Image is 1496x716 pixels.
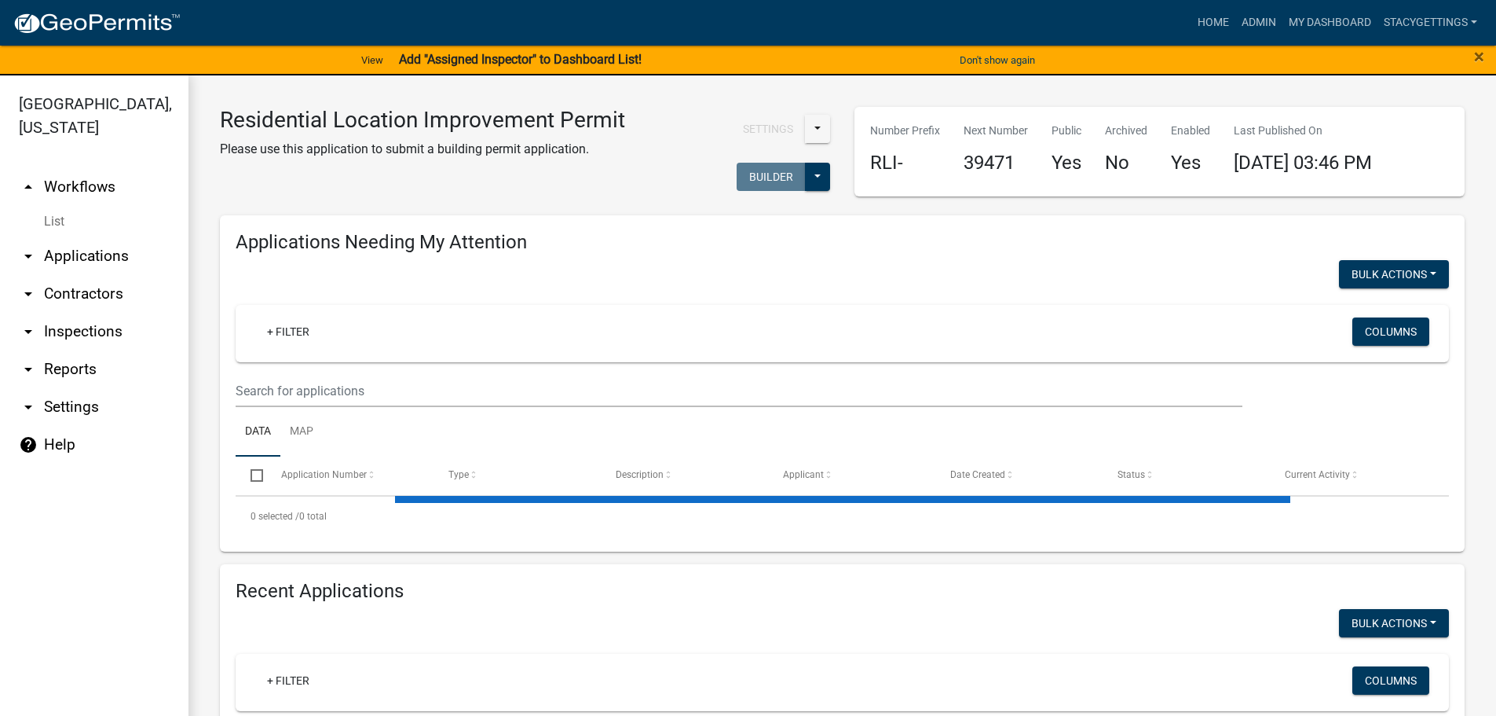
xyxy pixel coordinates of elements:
[355,47,390,73] a: View
[251,511,299,522] span: 0 selected /
[783,469,824,480] span: Applicant
[448,469,469,480] span: Type
[220,107,625,134] h3: Residential Location Improvement Permit
[1234,152,1372,174] span: [DATE] 03:46 PM
[768,457,935,494] datatable-header-cell: Applicant
[433,457,600,494] datatable-header-cell: Type
[1117,469,1145,480] span: Status
[1474,47,1484,66] button: Close
[280,407,323,457] a: Map
[1234,123,1372,139] p: Last Published On
[1339,260,1449,288] button: Bulk Actions
[399,52,642,67] strong: Add "Assigned Inspector" to Dashboard List!
[236,375,1242,407] input: Search for applications
[19,285,38,303] i: arrow_drop_down
[730,115,806,143] button: Settings
[737,163,806,191] button: Builder
[870,152,940,174] h4: RLI-
[1270,457,1437,494] datatable-header-cell: Current Activity
[1282,8,1377,38] a: My Dashboard
[236,580,1449,603] h4: Recent Applications
[1105,152,1147,174] h4: No
[236,231,1449,254] h4: Applications Needing My Attention
[1339,609,1449,637] button: Bulk Actions
[265,457,433,494] datatable-header-cell: Application Number
[19,435,38,454] i: help
[19,247,38,266] i: arrow_drop_down
[935,457,1103,494] datatable-header-cell: Date Created
[953,47,1041,73] button: Don't show again
[19,398,38,417] i: arrow_drop_down
[950,469,1005,480] span: Date Created
[220,140,625,159] p: Please use this application to submit a building permit application.
[964,123,1028,139] p: Next Number
[1052,152,1081,174] h4: Yes
[1235,8,1282,38] a: Admin
[870,123,940,139] p: Number Prefix
[19,322,38,341] i: arrow_drop_down
[1171,123,1210,139] p: Enabled
[1171,152,1210,174] h4: Yes
[236,407,280,457] a: Data
[1377,8,1483,38] a: StacyGettings
[1352,318,1429,346] button: Columns
[616,469,664,480] span: Description
[1285,469,1350,480] span: Current Activity
[964,152,1028,174] h4: 39471
[236,457,265,494] datatable-header-cell: Select
[1191,8,1235,38] a: Home
[601,457,768,494] datatable-header-cell: Description
[1352,666,1429,695] button: Columns
[254,318,322,346] a: + Filter
[1103,457,1270,494] datatable-header-cell: Status
[19,360,38,379] i: arrow_drop_down
[281,469,367,480] span: Application Number
[236,497,1449,536] div: 0 total
[1052,123,1081,139] p: Public
[19,178,38,196] i: arrow_drop_up
[254,666,322,695] a: + Filter
[1474,46,1484,68] span: ×
[1105,123,1147,139] p: Archived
